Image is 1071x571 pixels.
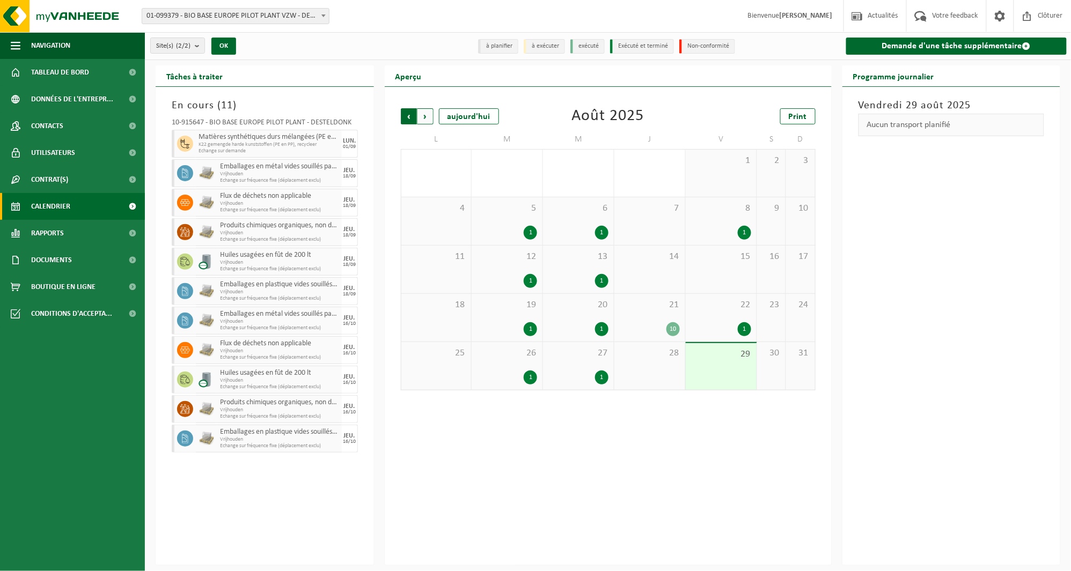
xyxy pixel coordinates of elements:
[846,38,1067,55] a: Demande d'une tâche supplémentaire
[595,370,608,384] div: 1
[199,148,339,154] span: Echange sur demande
[524,370,537,384] div: 1
[478,39,518,54] li: à planifier
[791,347,809,359] span: 31
[407,251,466,263] span: 11
[220,266,339,272] span: Echange sur fréquence fixe (déplacement exclu)
[738,322,751,336] div: 1
[343,138,356,144] div: LUN.
[543,130,614,149] td: M
[220,310,339,318] span: Emballages en métal vides souillés par des substances dangereuses
[199,133,339,142] span: Matières synthétiques durs mélangées (PE et PP), recyclables (industriel)
[786,130,815,149] td: D
[757,130,786,149] td: S
[572,108,644,124] div: Août 2025
[220,436,339,443] span: Vrijhouden
[344,374,355,380] div: JEU.
[220,162,339,171] span: Emballages en métal vides souillés par des substances dangereuses
[220,354,339,361] span: Echange sur fréquence fixe (déplacement exclu)
[211,38,236,55] button: OK
[439,108,499,124] div: aujourd'hui
[548,299,608,311] span: 20
[199,224,215,240] img: LP-PA-00000-WDN-11
[344,344,355,351] div: JEU.
[524,226,537,240] div: 1
[343,351,356,356] div: 16/10
[472,130,543,149] td: M
[343,174,356,179] div: 18/09
[220,428,339,436] span: Emballages en plastique vides souillés par des substances oxydants (comburant)
[477,299,537,311] span: 19
[31,193,70,220] span: Calendrier
[220,207,339,213] span: Echange sur fréquence fixe (déplacement exclu)
[842,65,945,86] h2: Programme journalier
[385,65,432,86] h2: Aperçu
[524,274,537,288] div: 1
[150,38,205,54] button: Site(s)(2/2)
[343,380,356,385] div: 16/10
[199,195,215,211] img: LP-PA-00000-WDN-11
[220,443,339,449] span: Echange sur fréquence fixe (déplacement exclu)
[477,203,537,214] span: 5
[789,113,807,121] span: Print
[344,167,355,174] div: JEU.
[791,203,809,214] span: 10
[220,201,339,207] span: Vrijhouden
[614,130,686,149] td: J
[31,166,68,193] span: Contrat(s)
[199,142,339,148] span: K22 gemengde harde kunststoffen (PE en PP), recycleer
[762,299,780,311] span: 23
[679,39,735,54] li: Non-conformité
[548,347,608,359] span: 27
[343,292,356,297] div: 18/09
[548,251,608,263] span: 13
[31,247,72,273] span: Documents
[156,65,233,86] h2: Tâches à traiter
[691,299,751,311] span: 22
[344,256,355,262] div: JEU.
[220,221,339,230] span: Produits chimiques organiques, non dangereux en petit emballage
[691,348,751,360] span: 29
[524,39,565,54] li: à exécuter
[407,203,466,214] span: 4
[780,108,816,124] a: Print
[220,295,339,302] span: Echange sur fréquence fixe (déplacement exclu)
[220,289,339,295] span: Vrijhouden
[691,155,751,167] span: 1
[595,322,608,336] div: 1
[220,259,339,266] span: Vrijhouden
[220,325,339,331] span: Echange sur fréquence fixe (déplacement exclu)
[343,262,356,268] div: 18/09
[220,318,339,325] span: Vrijhouden
[407,299,466,311] span: 18
[31,86,113,113] span: Données de l'entrepr...
[343,321,356,327] div: 16/10
[620,251,680,263] span: 14
[31,59,89,86] span: Tableau de bord
[343,203,356,209] div: 18/09
[199,401,215,417] img: LP-PA-00000-WDN-11
[199,283,215,299] img: LP-PA-00000-WDN-11
[199,342,215,358] img: LP-PA-00000-WDN-11
[859,98,1045,114] h3: Vendredi 29 août 2025
[31,300,112,327] span: Conditions d'accepta...
[31,220,64,247] span: Rapports
[199,431,215,447] img: LP-PA-00000-WDN-11
[344,433,355,439] div: JEU.
[343,233,356,238] div: 18/09
[762,251,780,263] span: 16
[477,251,537,263] span: 12
[344,403,355,410] div: JEU.
[199,165,215,181] img: LP-PA-00000-WDN-11
[344,315,355,321] div: JEU.
[220,280,339,289] span: Emballages en plastique vides souillés par des substances oxydants (comburant)
[220,413,339,420] span: Echange sur fréquence fixe (déplacement exclu)
[595,274,608,288] div: 1
[477,347,537,359] span: 26
[220,398,339,407] span: Produits chimiques organiques, non dangereux en petit emballage
[666,322,680,336] div: 10
[220,192,339,201] span: Flux de déchets non applicable
[344,226,355,233] div: JEU.
[691,251,751,263] span: 15
[220,369,339,377] span: Huiles usagées en fût de 200 lt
